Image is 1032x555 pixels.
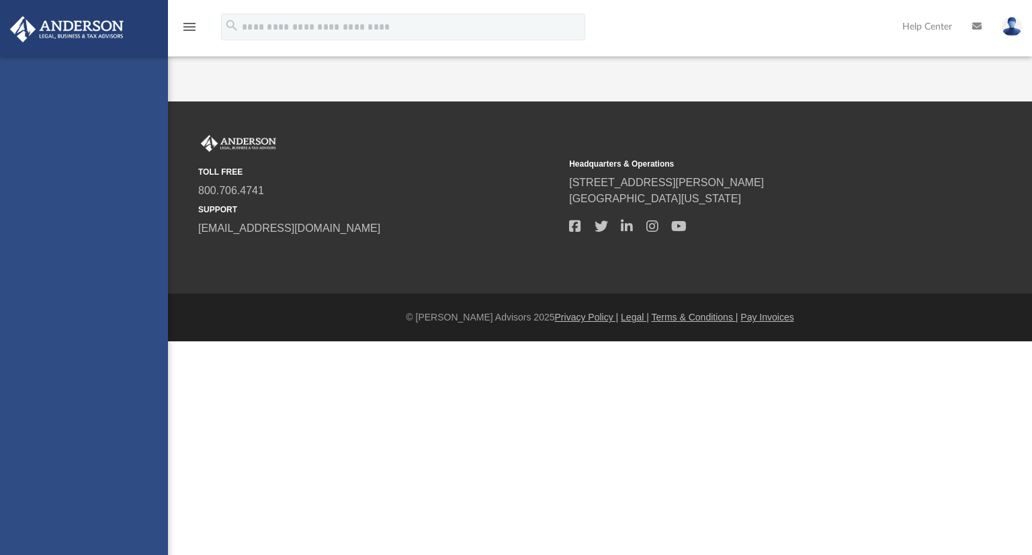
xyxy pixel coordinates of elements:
a: [STREET_ADDRESS][PERSON_NAME] [569,177,764,188]
a: Terms & Conditions | [652,312,738,323]
a: 800.706.4741 [198,185,264,196]
img: User Pic [1002,17,1022,36]
div: © [PERSON_NAME] Advisors 2025 [168,310,1032,325]
i: search [224,18,239,33]
small: Headquarters & Operations [569,158,931,170]
img: Anderson Advisors Platinum Portal [198,135,279,153]
img: Anderson Advisors Platinum Portal [6,16,128,42]
a: [EMAIL_ADDRESS][DOMAIN_NAME] [198,222,380,234]
a: Privacy Policy | [555,312,619,323]
i: menu [181,19,198,35]
a: Legal | [621,312,649,323]
small: TOLL FREE [198,166,560,178]
a: menu [181,26,198,35]
small: SUPPORT [198,204,560,216]
a: Pay Invoices [740,312,793,323]
a: [GEOGRAPHIC_DATA][US_STATE] [569,193,741,204]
